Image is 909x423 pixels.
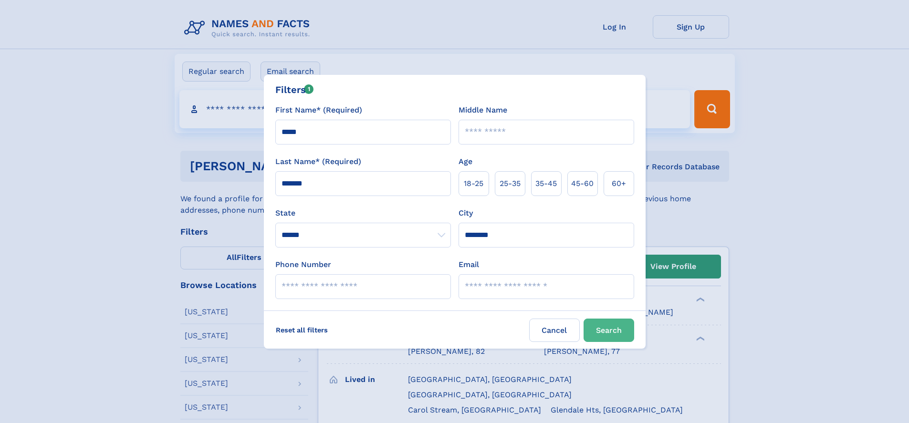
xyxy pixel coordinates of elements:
[584,319,634,342] button: Search
[459,104,507,116] label: Middle Name
[571,178,594,189] span: 45‑60
[500,178,521,189] span: 25‑35
[270,319,334,341] label: Reset all filters
[275,156,361,167] label: Last Name* (Required)
[612,178,626,189] span: 60+
[275,104,362,116] label: First Name* (Required)
[529,319,580,342] label: Cancel
[464,178,483,189] span: 18‑25
[459,156,472,167] label: Age
[459,259,479,270] label: Email
[535,178,557,189] span: 35‑45
[275,83,314,97] div: Filters
[459,207,473,219] label: City
[275,207,451,219] label: State
[275,259,331,270] label: Phone Number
